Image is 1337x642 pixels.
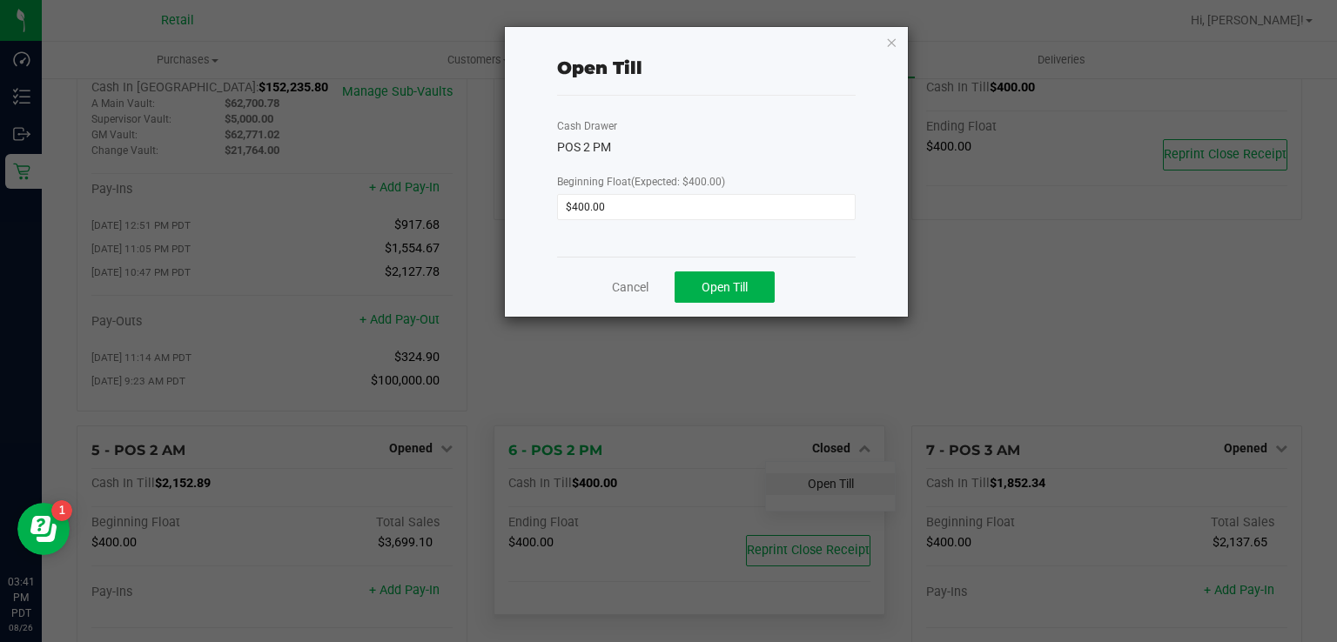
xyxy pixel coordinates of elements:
button: Open Till [675,271,775,303]
span: Open Till [702,280,748,294]
span: (Expected: $400.00) [631,176,725,188]
span: Beginning Float [557,176,725,188]
div: Open Till [557,55,642,81]
iframe: Resource center [17,503,70,555]
div: POS 2 PM [557,138,856,157]
label: Cash Drawer [557,118,617,134]
a: Cancel [612,278,648,297]
iframe: Resource center unread badge [51,500,72,521]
